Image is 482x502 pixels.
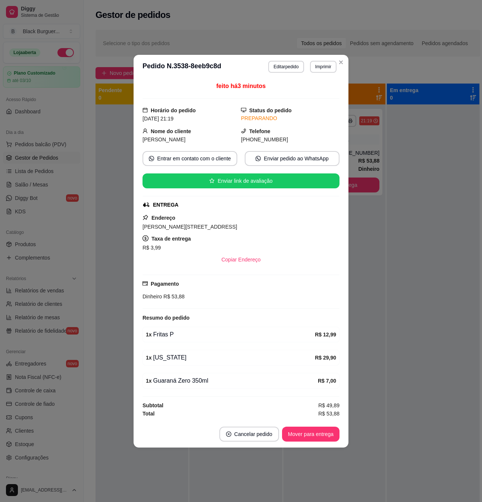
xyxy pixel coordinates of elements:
strong: R$ 7,00 [318,378,336,384]
div: PREPARANDO [241,114,339,122]
button: starEnviar link de avaliação [143,173,339,188]
span: R$ 3,99 [143,245,161,251]
button: close-circleCancelar pedido [219,427,279,442]
strong: R$ 29,90 [315,355,336,361]
span: desktop [241,107,246,113]
strong: 1 x [146,332,152,338]
span: star [209,178,215,183]
span: whats-app [256,156,261,161]
span: whats-app [149,156,154,161]
button: whats-appEntrar em contato com o cliente [143,151,237,166]
span: feito há 3 minutos [216,83,266,89]
button: Close [335,56,347,68]
strong: Telefone [249,128,270,134]
strong: Taxa de entrega [151,236,191,242]
div: Fritas P [146,330,315,339]
strong: 1 x [146,378,152,384]
strong: 1 x [146,355,152,361]
button: Imprimir [310,61,337,73]
button: whats-appEnviar pedido ao WhatsApp [245,151,339,166]
span: [PERSON_NAME] [143,137,185,142]
span: credit-card [143,281,148,286]
span: phone [241,128,246,134]
span: dollar [143,235,148,241]
span: calendar [143,107,148,113]
span: user [143,128,148,134]
strong: R$ 12,99 [315,332,336,338]
span: [PERSON_NAME][STREET_ADDRESS] [143,224,237,230]
strong: Pagamento [151,281,179,287]
span: close-circle [226,432,231,437]
span: [PHONE_NUMBER] [241,137,288,142]
strong: Resumo do pedido [143,315,190,321]
button: Mover para entrega [282,427,339,442]
strong: Total [143,411,154,417]
strong: Nome do cliente [151,128,191,134]
strong: Endereço [151,215,175,221]
button: Editarpedido [268,61,304,73]
span: R$ 49,89 [318,401,339,410]
strong: Status do pedido [249,107,292,113]
div: Guaraná Zero 350ml [146,376,318,385]
div: ENTREGA [153,201,178,209]
span: [DATE] 21:19 [143,116,173,122]
span: R$ 53,88 [318,410,339,418]
h3: Pedido N. 3538-8eeb9c8d [143,61,221,73]
strong: Horário do pedido [151,107,196,113]
div: [US_STATE] [146,353,315,362]
strong: Subtotal [143,402,163,408]
button: Copiar Endereço [215,252,266,267]
span: R$ 53,88 [162,294,185,299]
span: Dinheiro [143,294,162,299]
span: pushpin [143,214,148,220]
